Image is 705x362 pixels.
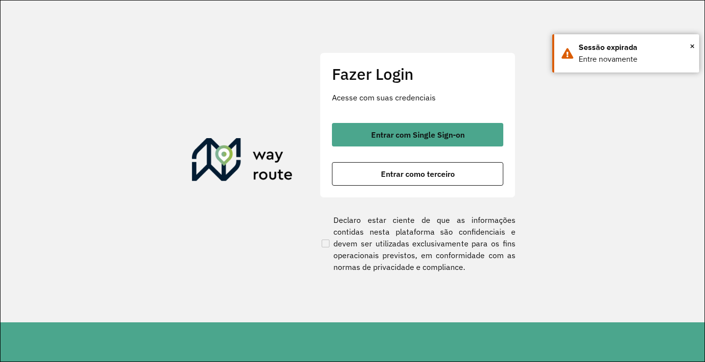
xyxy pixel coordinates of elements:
span: Entrar como terceiro [381,170,455,178]
p: Acesse com suas credenciais [332,92,503,103]
div: Sessão expirada [579,42,692,53]
button: button [332,123,503,146]
span: Entrar com Single Sign-on [371,131,465,139]
span: × [690,39,695,53]
div: Entre novamente [579,53,692,65]
button: Close [690,39,695,53]
h2: Fazer Login [332,65,503,83]
img: Roteirizador AmbevTech [192,138,293,185]
button: button [332,162,503,186]
label: Declaro estar ciente de que as informações contidas nesta plataforma são confidenciais e devem se... [320,214,516,273]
